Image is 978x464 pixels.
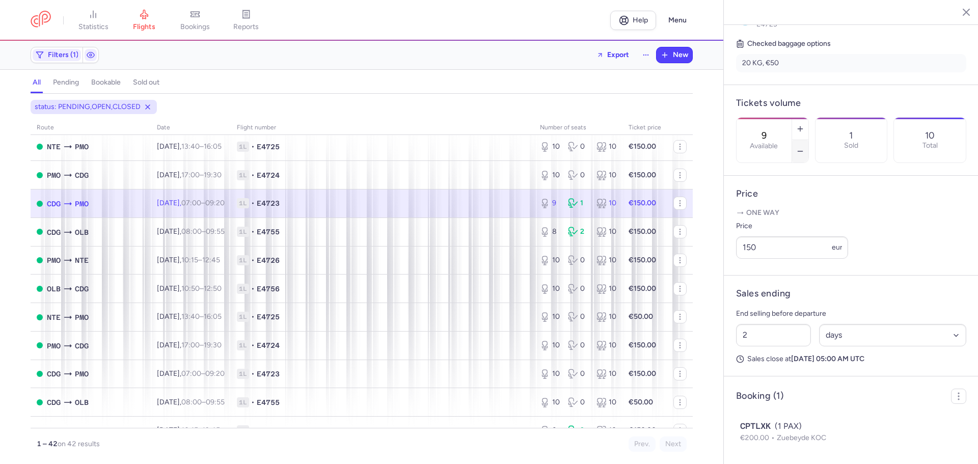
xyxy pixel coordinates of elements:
[204,142,222,151] time: 16:05
[181,256,198,264] time: 10:15
[35,102,141,112] span: status: PENDING,OPEN,CLOSED
[540,397,560,407] div: 10
[568,397,588,407] div: 0
[629,171,656,179] strong: €150.00
[181,199,201,207] time: 07:00
[736,236,848,259] input: ---
[181,369,201,378] time: 07:00
[204,312,222,321] time: 16:05
[237,312,249,322] span: 1L
[540,227,560,237] div: 8
[629,256,656,264] strong: €150.00
[202,426,220,434] time: 12:45
[610,11,656,30] a: Help
[181,227,202,236] time: 08:00
[157,369,225,378] span: [DATE],
[47,283,61,294] span: OLB
[181,142,200,151] time: 13:40
[251,425,255,435] span: •
[629,436,656,452] button: Prev.
[75,198,89,209] span: PMO
[157,312,222,321] span: [DATE],
[736,308,966,320] p: End selling before departure
[181,142,222,151] span: –
[221,9,271,32] a: reports
[568,142,588,152] div: 0
[181,256,220,264] span: –
[181,426,220,434] span: –
[596,170,616,180] div: 10
[251,312,255,322] span: •
[47,198,61,209] span: CDG
[540,255,560,265] div: 10
[204,171,222,179] time: 19:30
[736,354,966,364] p: Sales close at
[31,47,83,63] button: Filters (1)
[237,369,249,379] span: 1L
[257,255,280,265] span: E4726
[540,170,560,180] div: 10
[257,284,280,294] span: E4756
[622,120,667,135] th: Ticket price
[629,426,656,434] strong: €150.00
[181,199,225,207] span: –
[75,227,89,238] span: OLB
[75,425,89,436] span: NTE
[922,142,938,150] p: Total
[48,51,78,59] span: Filters (1)
[181,284,200,293] time: 10:50
[58,440,100,448] span: on 42 results
[181,398,202,406] time: 08:00
[257,369,280,379] span: E4723
[53,78,79,87] h4: pending
[204,284,222,293] time: 12:50
[740,420,962,444] button: CPTLXK(1 PAX)€200.00Zuebeyde KOC
[37,440,58,448] strong: 1 – 42
[75,312,89,323] span: PMO
[629,142,656,151] strong: €150.00
[568,255,588,265] div: 0
[257,425,280,435] span: E4726
[633,16,648,24] span: Help
[925,130,935,141] p: 10
[540,369,560,379] div: 10
[736,97,966,109] h4: Tickets volume
[47,368,61,379] span: CDG
[180,22,210,32] span: bookings
[257,142,280,152] span: E4725
[233,22,259,32] span: reports
[47,255,61,266] span: PMO
[257,198,280,208] span: E4723
[47,141,61,152] span: NTE
[736,324,811,346] input: ##
[596,340,616,350] div: 10
[181,369,225,378] span: –
[629,284,656,293] strong: €150.00
[47,170,61,181] span: PMO
[251,284,255,294] span: •
[206,398,225,406] time: 09:55
[257,312,280,322] span: E4725
[629,199,656,207] strong: €150.00
[237,142,249,152] span: 1L
[181,227,225,236] span: –
[202,256,220,264] time: 12:45
[75,141,89,152] span: PMO
[47,227,61,238] span: CDG
[568,284,588,294] div: 0
[660,436,687,452] button: Next
[257,170,280,180] span: E4724
[596,312,616,322] div: 10
[736,288,791,299] h4: Sales ending
[157,199,225,207] span: [DATE],
[170,9,221,32] a: bookings
[205,369,225,378] time: 09:20
[568,340,588,350] div: 0
[540,425,560,435] div: 8
[251,142,255,152] span: •
[257,340,280,350] span: E4724
[629,312,653,321] strong: €50.00
[750,142,778,150] label: Available
[534,120,622,135] th: number of seats
[740,420,771,432] span: CPTLXK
